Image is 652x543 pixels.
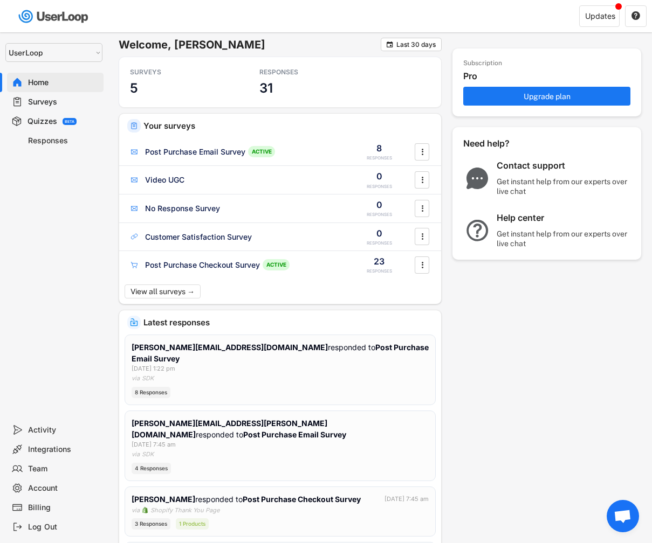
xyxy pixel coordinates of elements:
h3: 31 [259,80,273,96]
div: No Response Survey [145,203,220,214]
div: BETA [65,120,74,123]
button: Upgrade plan [463,87,630,106]
div: Your surveys [143,122,433,130]
text:  [632,11,640,20]
div: Help center [497,212,632,224]
div: Need help? [463,138,539,149]
div: RESPONSES [367,240,392,246]
div: Video UGC [145,175,184,185]
button:  [417,228,428,245]
text:  [421,231,423,242]
div: 8 [376,142,382,154]
div: Pro [463,71,636,82]
div: 1 Products [176,518,209,530]
text:  [387,40,393,48]
div: 3 Responses [132,518,170,530]
strong: Post Purchase Email Survey [132,343,430,363]
h6: Welcome, [PERSON_NAME] [119,38,381,52]
text:  [421,146,423,157]
div: [DATE] 7:45 am [132,440,176,449]
div: Log Out [28,522,99,532]
button:  [417,200,428,217]
div: Integrations [28,444,99,455]
div: 0 [376,170,382,182]
button:  [631,11,641,21]
div: Get instant help from our experts over live chat [497,177,632,196]
div: Account [28,483,99,493]
h3: 5 [130,80,138,96]
div: Subscription [463,59,502,68]
div: ACTIVE [263,259,290,270]
div: RESPONSES [367,155,392,161]
img: userloop-logo-01.svg [16,5,92,27]
img: IncomingMajor.svg [130,318,138,326]
button:  [386,40,394,48]
div: Post Purchase Email Survey [145,147,245,157]
div: Contact support [497,160,632,171]
img: QuestionMarkInverseMajor.svg [463,220,491,241]
div: ACTIVE [248,146,275,157]
button:  [417,257,428,273]
div: Last 30 days [396,41,436,48]
div: Post Purchase Checkout Survey [145,260,260,270]
div: SDK [142,374,154,383]
div: 8 Responses [132,387,170,398]
text:  [421,259,423,270]
div: responded to [132,417,429,440]
div: via [132,506,140,515]
strong: Post Purchase Checkout Survey [243,495,361,504]
div: Shopify Thank You Page [150,506,219,515]
div: responded to [132,342,429,364]
strong: [PERSON_NAME][EMAIL_ADDRESS][PERSON_NAME][DOMAIN_NAME] [132,419,327,439]
div: RESPONSES [367,184,392,190]
div: Responses [28,136,99,146]
button:  [417,144,428,160]
strong: Post Purchase Email Survey [243,430,346,439]
div: 0 [376,227,382,239]
button:  [417,172,428,188]
div: responded to [132,493,363,505]
text:  [421,203,423,214]
div: via [132,374,140,383]
img: ChatMajor.svg [463,168,491,189]
div: 0 [376,199,382,211]
strong: [PERSON_NAME][EMAIL_ADDRESS][DOMAIN_NAME] [132,343,328,352]
button: View all surveys → [125,284,201,298]
div: Activity [28,425,99,435]
div: Home [28,78,99,88]
div: SDK [142,450,154,459]
div: RESPONSES [259,68,356,76]
div: RESPONSES [367,268,392,274]
div: SURVEYS [130,68,227,76]
div: Surveys [28,97,99,107]
text:  [421,174,423,185]
div: Quizzes [28,116,57,127]
img: 1156660_ecommerce_logo_shopify_icon%20%281%29.png [142,507,148,513]
div: 23 [374,255,385,267]
div: Billing [28,503,99,513]
div: Get instant help from our experts over live chat [497,229,632,248]
div: [DATE] 7:45 am [385,495,429,504]
div: RESPONSES [367,212,392,218]
div: Customer Satisfaction Survey [145,232,252,242]
div: 4 Responses [132,463,171,474]
div: Updates [585,12,615,20]
div: Latest responses [143,318,433,326]
div: Team [28,464,99,474]
strong: [PERSON_NAME] [132,495,195,504]
div: Open chat [607,500,639,532]
div: via [132,450,140,459]
div: [DATE] 1:22 pm [132,364,175,373]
